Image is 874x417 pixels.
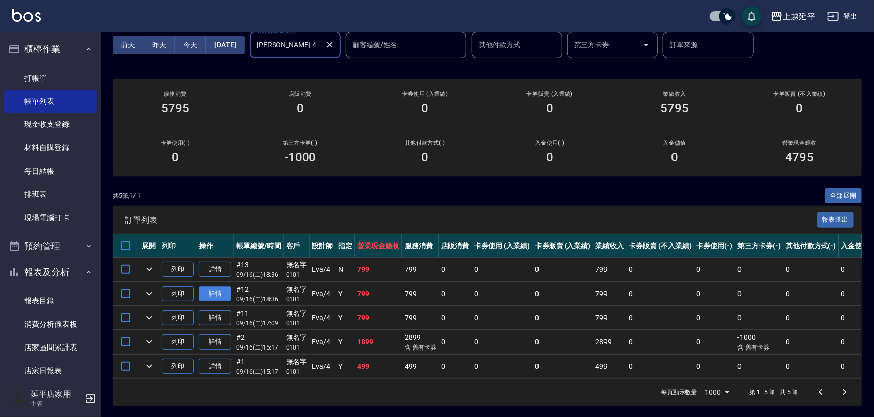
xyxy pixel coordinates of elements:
[422,101,429,115] h3: 0
[593,234,627,258] th: 業績收入
[626,355,694,378] td: 0
[234,330,284,354] td: #2
[701,379,733,406] div: 1000
[335,258,355,282] td: N
[234,355,284,378] td: #1
[402,258,439,282] td: 799
[4,259,97,286] button: 報表及分析
[767,6,819,27] button: 上越延平
[532,258,593,282] td: 0
[335,330,355,354] td: Y
[742,6,762,26] button: save
[172,150,179,164] h3: 0
[375,140,476,146] h2: 其他付款方式(-)
[472,355,533,378] td: 0
[113,191,141,200] p: 共 5 筆, 1 / 1
[142,334,157,350] button: expand row
[355,234,402,258] th: 營業現金應收
[4,136,97,159] a: 材料自購登錄
[694,355,735,378] td: 0
[823,7,862,26] button: 登出
[402,330,439,354] td: 2899
[593,306,627,330] td: 799
[499,140,600,146] h2: 入金使用(-)
[250,91,351,97] h2: 店販消費
[236,319,281,328] p: 09/16 (二) 17:09
[694,234,735,258] th: 卡券使用(-)
[286,295,307,304] p: 0101
[671,150,678,164] h3: 0
[472,306,533,330] td: 0
[402,234,439,258] th: 服務消費
[286,332,307,343] div: 無名字
[234,306,284,330] td: #11
[310,282,336,306] td: Eva /4
[749,91,850,97] h2: 卡券販賣 (不入業績)
[4,289,97,312] a: 報表目錄
[310,306,336,330] td: Eva /4
[159,234,196,258] th: 列印
[355,330,402,354] td: 1899
[142,286,157,301] button: expand row
[335,355,355,378] td: Y
[783,355,839,378] td: 0
[8,389,28,409] img: Person
[546,101,553,115] h3: 0
[355,306,402,330] td: 799
[4,90,97,113] a: 帳單列表
[323,38,337,52] button: Clear
[125,140,226,146] h2: 卡券使用(-)
[250,140,351,146] h2: 第三方卡券(-)
[638,37,654,53] button: Open
[626,330,694,354] td: 0
[286,308,307,319] div: 無名字
[162,310,194,326] button: 列印
[532,306,593,330] td: 0
[162,286,194,302] button: 列印
[4,183,97,206] a: 排班表
[694,306,735,330] td: 0
[310,234,336,258] th: 設計師
[738,343,781,352] p: 含 舊有卡券
[355,282,402,306] td: 799
[125,91,226,97] h3: 服務消費
[144,36,175,54] button: 昨天
[4,313,97,336] a: 消費分析儀表板
[286,319,307,328] p: 0101
[783,10,815,23] div: 上越延平
[310,330,336,354] td: Eva /4
[439,306,472,330] td: 0
[4,206,97,229] a: 現場電腦打卡
[624,91,725,97] h2: 業績收入
[694,282,735,306] td: 0
[532,282,593,306] td: 0
[162,262,194,277] button: 列印
[783,258,839,282] td: 0
[626,306,694,330] td: 0
[624,140,725,146] h2: 入金儲值
[355,258,402,282] td: 799
[234,282,284,306] td: #12
[817,215,854,224] a: 報表匯出
[546,150,553,164] h3: 0
[284,150,316,164] h3: -1000
[4,160,97,183] a: 每日結帳
[206,36,244,54] button: [DATE]
[472,234,533,258] th: 卡券使用 (入業績)
[783,330,839,354] td: 0
[499,91,600,97] h2: 卡券販賣 (入業績)
[735,234,784,258] th: 第三方卡券(-)
[660,101,689,115] h3: 5795
[297,101,304,115] h3: 0
[405,343,436,352] p: 含 舊有卡券
[286,343,307,352] p: 0101
[162,334,194,350] button: 列印
[694,258,735,282] td: 0
[439,234,472,258] th: 店販消費
[735,282,784,306] td: 0
[749,140,850,146] h2: 營業現金應收
[593,282,627,306] td: 799
[142,310,157,325] button: expand row
[783,306,839,330] td: 0
[286,284,307,295] div: 無名字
